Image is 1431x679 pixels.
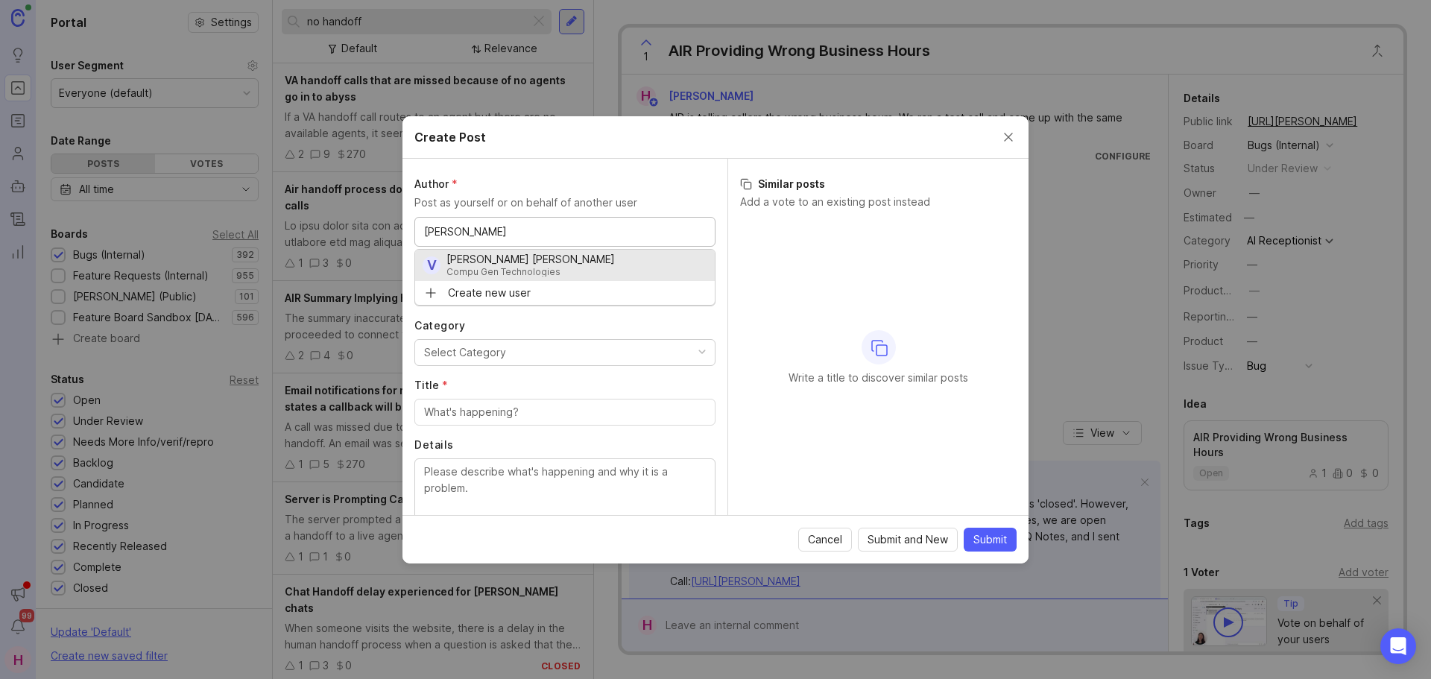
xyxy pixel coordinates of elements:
p: Create new user [448,285,531,300]
span: Title (required) [414,379,448,391]
input: What's happening? [424,404,706,420]
div: Open Intercom Messenger [1380,628,1416,664]
h3: Similar posts [740,177,1017,192]
p: Post as yourself or on behalf of another user [414,195,715,211]
label: Details [414,438,715,452]
div: Select Category [424,344,506,361]
button: Submit [964,528,1017,552]
div: V [423,256,440,274]
span: Submit [973,532,1007,547]
h2: Create Post [414,128,486,146]
p: Add a vote to an existing post instead [740,195,1017,209]
div: Compu Gen Technologies [446,268,615,277]
label: Category [414,318,715,333]
span: Submit and New [868,532,948,547]
span: Author (required) [414,177,458,190]
p: Write a title to discover similar posts [789,370,968,385]
input: User's name [424,224,706,240]
button: Submit and New [858,528,958,552]
button: Cancel [798,528,852,552]
span: Cancel [808,532,842,547]
div: [PERSON_NAME] [PERSON_NAME] [446,254,615,265]
button: Close create post modal [1000,129,1017,145]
